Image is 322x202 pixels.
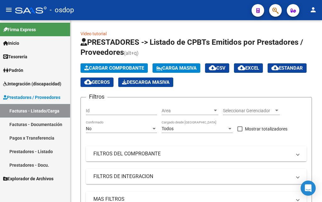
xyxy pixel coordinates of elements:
[118,78,173,87] button: Descarga Masiva
[80,38,303,57] span: PRESTADORES -> Listado de CPBTs Emitidos por Prestadores / Proveedores
[5,6,13,14] mat-icon: menu
[268,63,307,73] button: Estandar
[84,78,92,86] mat-icon: cloud_download
[234,63,263,73] button: EXCEL
[93,173,291,180] mat-panel-title: FILTROS DE INTEGRACION
[238,64,245,72] mat-icon: cloud_download
[80,78,114,87] button: Gecros
[86,92,108,101] h3: Filtros
[3,26,36,33] span: Firma Express
[153,63,200,73] button: Carga Masiva
[86,146,307,161] mat-expansion-panel-header: FILTROS DEL COMPROBANTE
[86,169,307,184] mat-expansion-panel-header: FILTROS DE INTEGRACION
[209,65,225,71] span: CSV
[122,79,169,85] span: Descarga Masiva
[3,175,53,182] span: Explorador de Archivos
[309,6,317,14] mat-icon: person
[86,126,92,131] span: No
[156,65,197,71] span: Carga Masiva
[3,94,60,101] span: Prestadores / Proveedores
[80,31,107,36] a: Video tutorial
[3,40,19,47] span: Inicio
[209,64,216,72] mat-icon: cloud_download
[84,79,110,85] span: Gecros
[3,67,23,74] span: Padrón
[162,126,174,131] span: Todos
[80,63,148,73] button: Cargar Comprobante
[271,64,279,72] mat-icon: cloud_download
[124,50,139,56] span: (alt+q)
[93,150,291,157] mat-panel-title: FILTROS DEL COMPROBANTE
[84,65,144,71] span: Cargar Comprobante
[271,65,303,71] span: Estandar
[245,125,287,133] span: Mostrar totalizadores
[50,3,74,17] span: - osdop
[162,108,213,113] span: Area
[301,181,316,196] div: Open Intercom Messenger
[238,65,259,71] span: EXCEL
[205,63,229,73] button: CSV
[3,80,61,87] span: Integración (discapacidad)
[3,53,27,60] span: Tesorería
[118,78,173,87] app-download-masive: Descarga masiva de comprobantes (adjuntos)
[223,108,274,113] span: Seleccionar Gerenciador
